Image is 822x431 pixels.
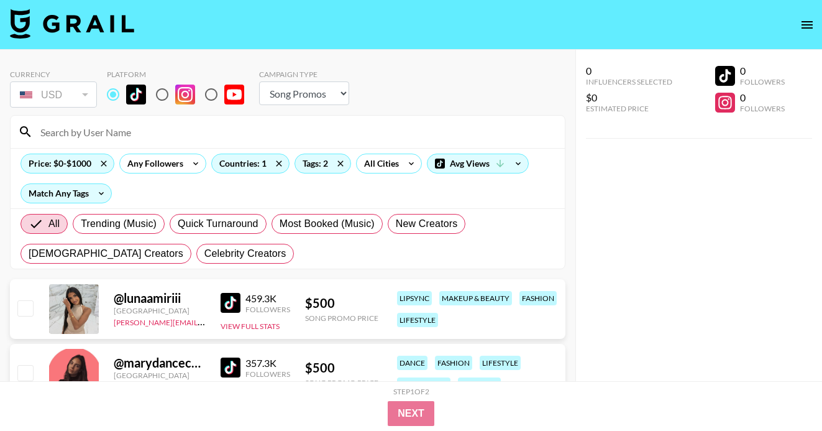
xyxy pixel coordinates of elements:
[245,292,290,305] div: 459.3K
[81,216,157,231] span: Trending (Music)
[212,154,289,173] div: Countries: 1
[435,356,472,370] div: fashion
[114,371,206,380] div: [GEOGRAPHIC_DATA]
[586,91,672,104] div: $0
[393,387,429,396] div: Step 1 of 2
[740,65,785,77] div: 0
[10,79,97,110] div: Currency is locked to USD
[245,357,290,369] div: 357.3K
[280,216,375,231] span: Most Booked (Music)
[388,401,434,426] button: Next
[114,290,206,306] div: @ lunaamiriii
[48,216,60,231] span: All
[21,154,114,173] div: Price: $0-$1000
[114,306,206,315] div: [GEOGRAPHIC_DATA]
[458,378,501,392] div: teaching
[12,84,94,106] div: USD
[397,291,432,305] div: lipsync
[397,378,450,392] div: transitions
[427,154,528,173] div: Avg Views
[245,305,290,314] div: Followers
[221,358,240,378] img: TikTok
[740,104,785,113] div: Followers
[519,291,557,305] div: fashion
[10,9,134,39] img: Grail Talent
[120,154,186,173] div: Any Followers
[305,378,378,387] div: Song Promo Price
[397,356,427,370] div: dance
[740,91,785,104] div: 0
[397,313,438,327] div: lifestyle
[29,246,183,261] span: [DEMOGRAPHIC_DATA] Creators
[740,77,785,86] div: Followers
[396,216,458,231] span: New Creators
[224,85,244,104] img: YouTube
[204,246,286,261] span: Celebrity Creators
[126,85,146,104] img: TikTok
[480,356,521,370] div: lifestyle
[305,295,378,311] div: $ 500
[586,65,672,77] div: 0
[175,85,195,104] img: Instagram
[221,293,240,313] img: TikTok
[586,77,672,86] div: Influencers Selected
[295,154,350,173] div: Tags: 2
[305,313,378,323] div: Song Promo Price
[245,369,290,379] div: Followers
[33,122,557,142] input: Search by User Name
[221,322,280,331] button: View Full Stats
[795,12,820,37] button: open drawer
[107,70,254,79] div: Platform
[305,360,378,376] div: $ 500
[178,216,258,231] span: Quick Turnaround
[586,104,672,113] div: Estimated Price
[114,315,298,327] a: [PERSON_NAME][EMAIL_ADDRESS][DOMAIN_NAME]
[439,291,512,305] div: makeup & beauty
[114,355,206,371] div: @ marydancecorner
[357,154,401,173] div: All Cities
[21,184,111,203] div: Match Any Tags
[760,369,807,416] iframe: Drift Widget Chat Controller
[10,70,97,79] div: Currency
[259,70,349,79] div: Campaign Type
